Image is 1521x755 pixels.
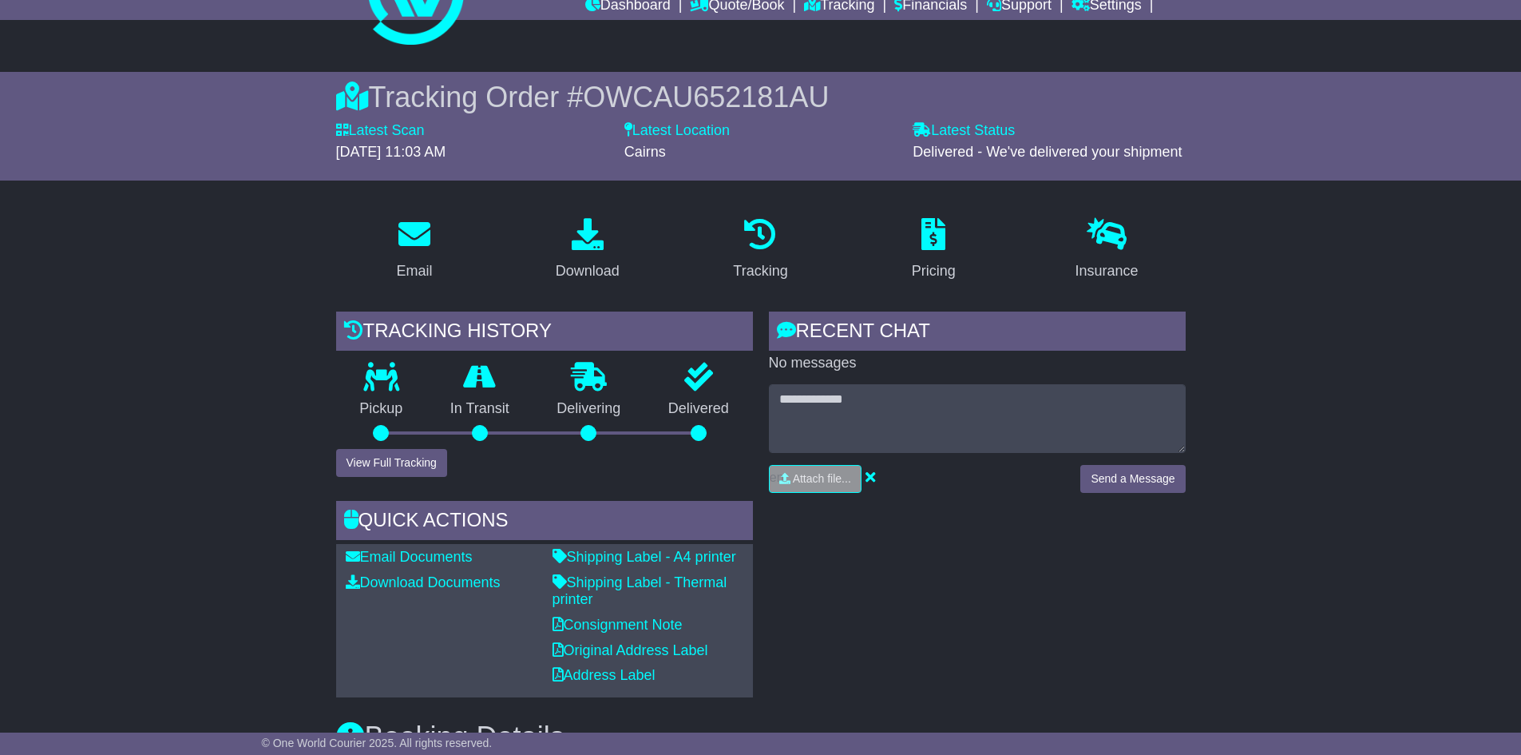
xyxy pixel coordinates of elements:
h3: Booking Details [336,721,1186,753]
div: RECENT CHAT [769,312,1186,355]
a: Insurance [1065,213,1149,288]
div: Tracking Order # [336,80,1186,114]
div: Email [396,260,432,282]
a: Shipping Label - Thermal printer [553,574,727,608]
div: Tracking [733,260,787,282]
div: Pricing [912,260,956,282]
a: Address Label [553,667,656,683]
button: Send a Message [1080,465,1185,493]
span: [DATE] 11:03 AM [336,144,446,160]
label: Latest Scan [336,122,425,140]
p: Delivering [533,400,645,418]
span: © One World Courier 2025. All rights reserved. [262,737,493,749]
a: Email Documents [346,549,473,565]
a: Pricing [901,213,966,288]
a: Email [386,213,442,288]
p: Delivered [644,400,753,418]
button: View Full Tracking [336,449,447,477]
a: Consignment Note [553,617,683,633]
div: Quick Actions [336,501,753,544]
p: Pickup [336,400,427,418]
div: Tracking history [336,312,753,355]
a: Original Address Label [553,642,708,658]
div: Insurance [1075,260,1139,282]
a: Tracking [723,213,798,288]
label: Latest Location [624,122,730,140]
span: OWCAU652181AU [583,81,829,113]
a: Shipping Label - A4 printer [553,549,736,565]
a: Download Documents [346,574,501,590]
div: Download [556,260,620,282]
p: No messages [769,355,1186,372]
label: Latest Status [913,122,1015,140]
span: Delivered - We've delivered your shipment [913,144,1182,160]
p: In Transit [426,400,533,418]
span: Cairns [624,144,666,160]
a: Download [545,213,630,288]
